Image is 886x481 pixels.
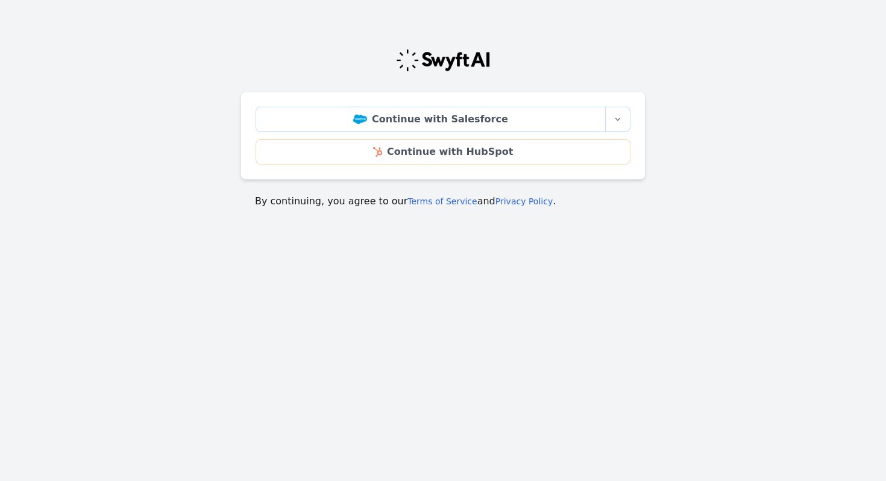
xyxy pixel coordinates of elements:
a: Privacy Policy [495,196,553,206]
img: HubSpot [373,147,382,157]
p: By continuing, you agree to our and . [255,194,631,209]
img: Swyft Logo [395,48,491,72]
a: Continue with Salesforce [256,107,606,132]
a: Terms of Service [407,196,477,206]
a: Continue with HubSpot [256,139,630,165]
img: Salesforce [353,115,367,124]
